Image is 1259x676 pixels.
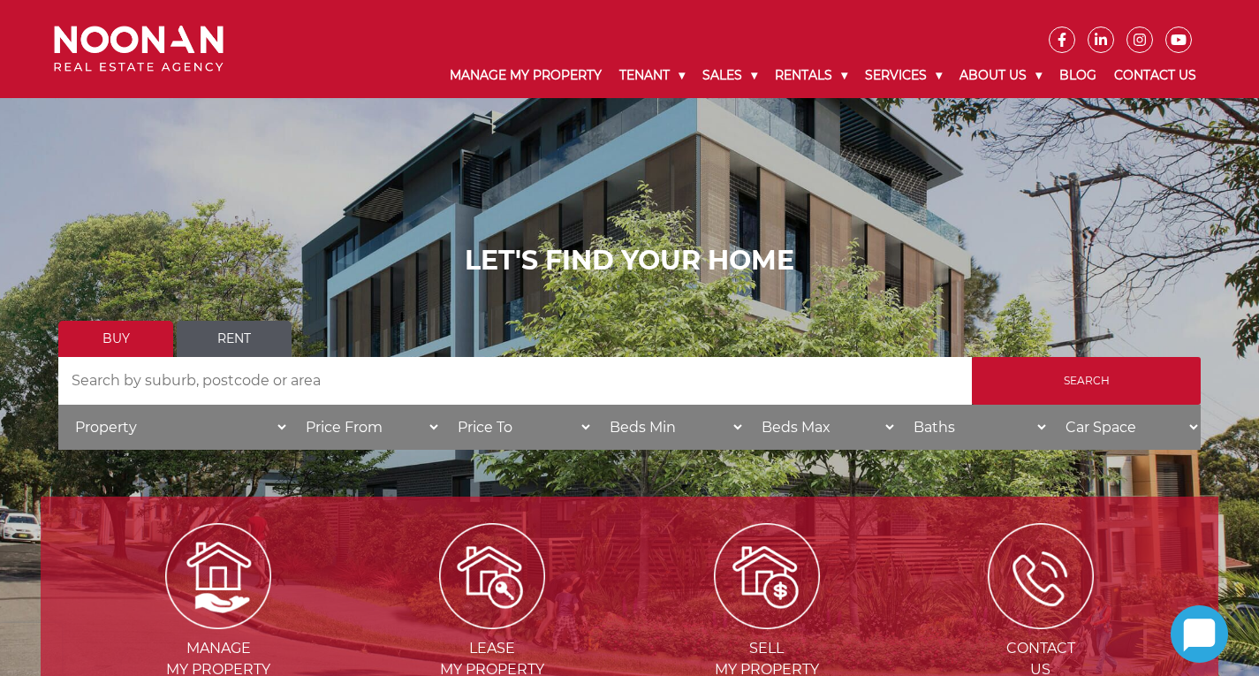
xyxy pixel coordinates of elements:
[694,53,766,98] a: Sales
[441,53,611,98] a: Manage My Property
[1105,53,1205,98] a: Contact Us
[58,245,1201,277] h1: LET'S FIND YOUR HOME
[766,53,856,98] a: Rentals
[439,523,545,629] img: Lease my property
[714,523,820,629] img: Sell my property
[951,53,1050,98] a: About Us
[58,321,173,357] a: Buy
[165,523,271,629] img: Manage my Property
[988,523,1094,629] img: ICONS
[856,53,951,98] a: Services
[611,53,694,98] a: Tenant
[1050,53,1105,98] a: Blog
[177,321,292,357] a: Rent
[972,357,1201,405] input: Search
[54,26,224,72] img: Noonan Real Estate Agency
[58,357,972,405] input: Search by suburb, postcode or area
